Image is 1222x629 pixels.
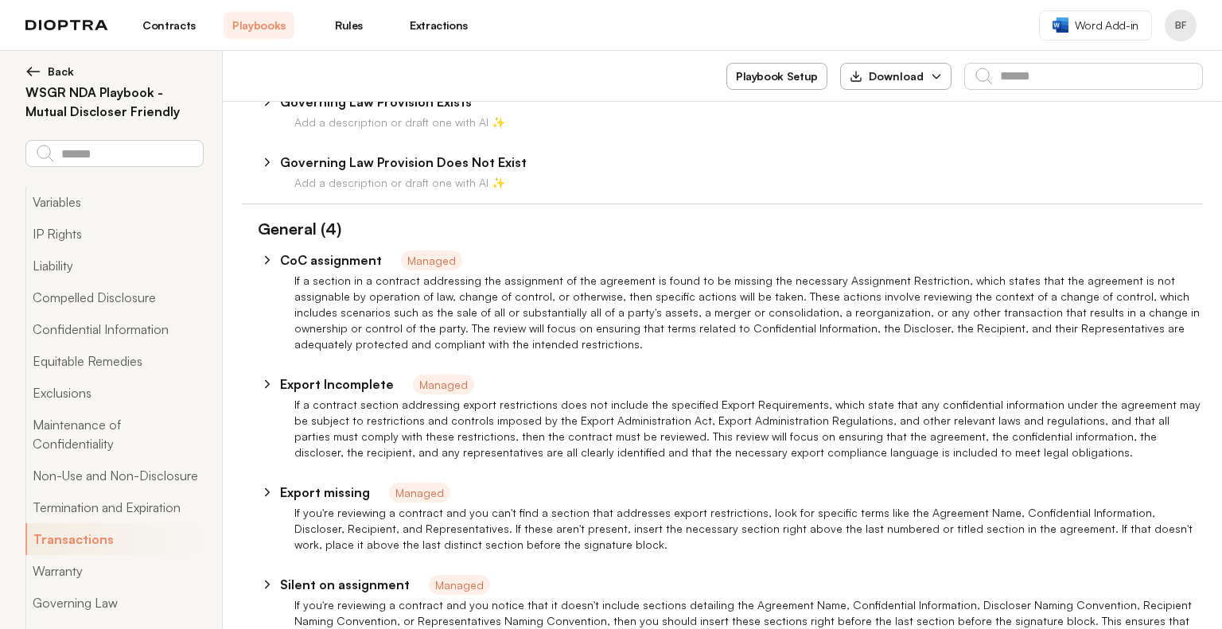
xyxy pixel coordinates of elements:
button: Non-Use and Non-Disclosure [25,460,203,491]
p: CoC assignment [280,250,382,270]
span: Add a description or draft one with AI ✨ [294,115,505,129]
button: Warranty [25,555,203,587]
div: Download [850,68,924,84]
a: Rules [313,12,384,39]
p: Governing Law Provision Exists [280,92,472,111]
button: Compelled Disclosure [25,281,203,313]
a: Extractions [403,12,474,39]
button: Transactions [25,523,203,555]
img: word [1053,17,1068,33]
button: Equitable Remedies [25,345,203,377]
span: Managed [389,483,450,503]
img: logo [25,20,108,31]
button: Playbook Setup [726,63,827,90]
button: Termination and Expiration [25,491,203,523]
p: If you're reviewing a contract and you can't find a section that addresses export restrictions, l... [294,505,1203,553]
p: Export missing [280,483,370,502]
span: Add a description or draft one with AI ✨ [294,176,505,189]
button: Confidential Information [25,313,203,345]
button: Exclusions [25,377,203,409]
button: Profile menu [1165,10,1197,41]
button: Maintenance of Confidentiality [25,409,203,460]
button: Variables [25,186,203,218]
a: Playbooks [224,12,294,39]
p: Export Incomplete [280,375,394,394]
img: left arrow [25,64,41,80]
button: Liability [25,250,203,281]
p: Governing Law Provision Does Not Exist [280,153,527,172]
button: Governing Law [25,587,203,619]
h1: General (4) [242,217,341,241]
span: Word Add-in [1075,17,1138,33]
p: If a section in a contract addressing the assignment of the agreement is found to be missing the ... [294,273,1203,352]
button: IP Rights [25,218,203,250]
h2: WSGR NDA Playbook - Mutual Discloser Friendly [25,83,203,121]
a: Word Add-in [1039,10,1152,41]
span: Managed [401,250,462,270]
a: Contracts [134,12,204,39]
span: Managed [413,375,474,394]
span: Managed [429,575,490,595]
p: If a contract section addressing export restrictions does not include the specified Export Requir... [294,397,1203,460]
span: Back [48,64,74,80]
button: Download [840,63,952,90]
p: Silent on assignment [280,575,410,594]
button: Back [25,64,203,80]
